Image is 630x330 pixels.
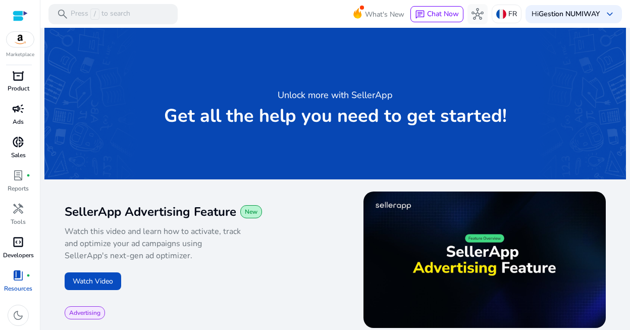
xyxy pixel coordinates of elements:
span: lab_profile [12,169,24,181]
span: / [90,9,99,20]
p: Hi [532,11,600,18]
button: hub [467,4,488,24]
span: campaign [12,103,24,115]
span: donut_small [12,136,24,148]
button: Watch Video [65,272,121,290]
p: Tools [11,217,26,226]
span: inventory_2 [12,69,24,81]
h3: Unlock more with SellerApp [278,88,393,102]
button: chatChat Now [410,6,463,22]
span: What's New [365,6,404,23]
p: Resources [4,284,32,293]
span: fiber_manual_record [26,273,30,277]
span: keyboard_arrow_down [604,8,616,20]
span: handyman [12,203,24,215]
img: fr.svg [496,9,506,19]
p: Watch this video and learn how to activate, track and optimize your ad campaigns using SellerApp'... [65,225,245,262]
span: New [245,208,257,216]
span: fiber_manual_record [26,173,30,177]
span: Advertising [69,309,100,317]
img: maxresdefault.jpg [363,192,606,328]
p: Developers [3,251,34,260]
span: chat [415,10,425,20]
p: Marketplace [6,51,34,59]
p: FR [508,5,517,23]
span: Chat Now [427,9,459,19]
b: Gestion NUMIWAY [539,9,600,19]
p: Reports [8,184,29,193]
p: Product [8,84,29,93]
p: Sales [11,151,26,160]
img: amazon.svg [7,32,34,47]
p: Get all the help you need to get started! [164,106,507,126]
span: book_4 [12,269,24,281]
p: Press to search [71,9,130,20]
span: code_blocks [12,236,24,248]
span: SellerApp Advertising Feature [65,204,236,220]
span: search [57,8,69,20]
span: dark_mode [12,309,24,321]
span: hub [471,8,484,20]
p: Ads [13,117,24,126]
